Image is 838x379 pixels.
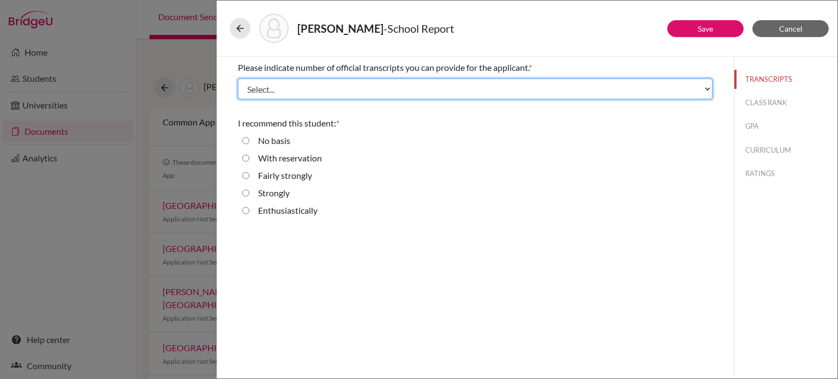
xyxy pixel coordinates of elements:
[258,134,290,147] label: No basis
[297,22,384,35] strong: [PERSON_NAME]
[384,22,454,35] span: - School Report
[258,187,290,200] label: Strongly
[734,70,837,89] button: TRANSCRIPTS
[258,204,318,217] label: Enthusiastically
[238,62,529,73] span: Please indicate number of official transcripts you can provide for the applicant.
[734,164,837,183] button: RATINGS
[734,93,837,112] button: CLASS RANK
[734,141,837,160] button: CURRICULUM
[258,169,312,182] label: Fairly strongly
[258,152,322,165] label: With reservation
[238,118,336,128] span: I recommend this student:
[734,117,837,136] button: GPA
